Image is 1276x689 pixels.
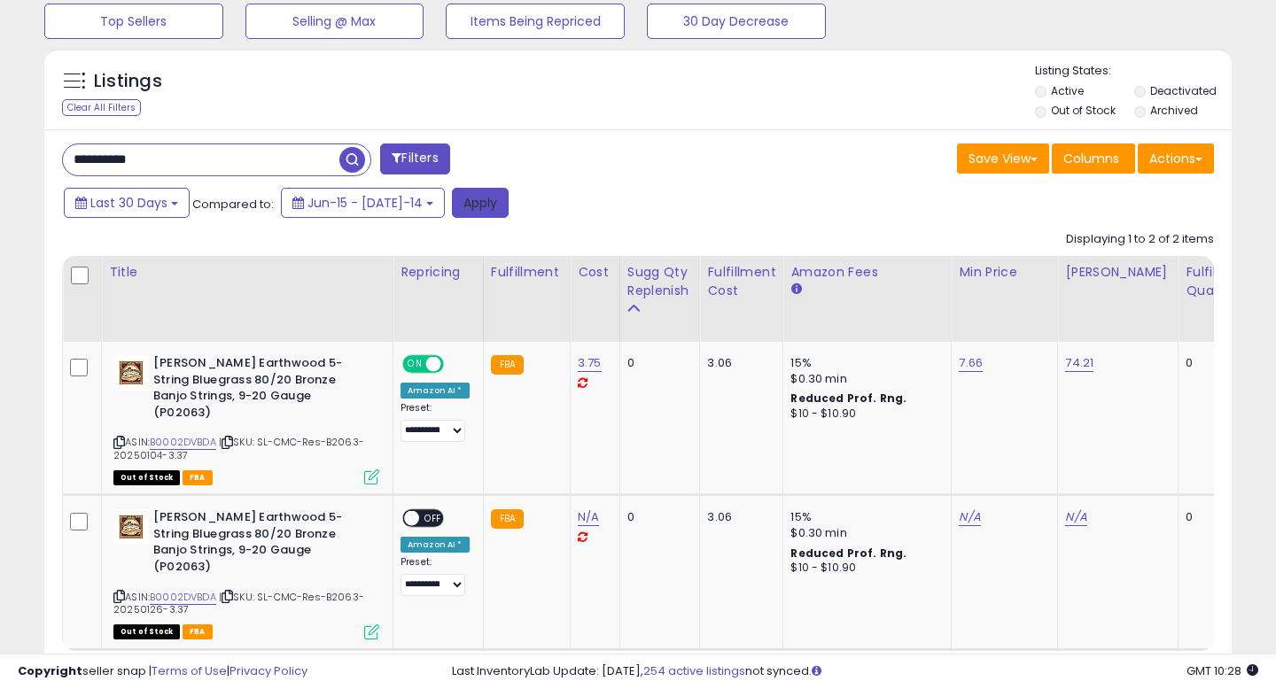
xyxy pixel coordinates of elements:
[1052,143,1135,174] button: Columns
[452,663,1258,680] div: Last InventoryLab Update: [DATE], not synced.
[113,509,379,637] div: ASIN:
[790,355,938,371] div: 15%
[1063,150,1119,167] span: Columns
[1186,263,1247,300] div: Fulfillable Quantity
[707,509,769,525] div: 3.06
[94,69,162,94] h5: Listings
[1186,355,1241,371] div: 0
[109,263,385,282] div: Title
[18,662,82,679] strong: Copyright
[404,357,426,372] span: ON
[959,508,980,526] a: N/A
[113,470,180,485] span: All listings that are currently out of stock and unavailable for purchase on Amazon
[1065,508,1086,526] a: N/A
[1150,83,1217,98] label: Deactivated
[44,4,223,39] button: Top Sellers
[1187,662,1258,679] span: 2025-08-14 10:28 GMT
[401,537,470,553] div: Amazon AI *
[1051,83,1084,98] label: Active
[150,590,216,605] a: B0002DVBDA
[401,263,476,282] div: Repricing
[647,4,826,39] button: 30 Day Decrease
[153,355,369,425] b: [PERSON_NAME] Earthwood 5-String Bluegrass 80/20 Bronze Banjo Strings, 9-20 Gauge (P02063)
[790,263,944,282] div: Amazon Fees
[183,470,213,485] span: FBA
[790,546,906,561] b: Reduced Prof. Rng.
[491,263,563,282] div: Fulfillment
[707,263,775,300] div: Fulfillment Cost
[307,194,423,212] span: Jun-15 - [DATE]-14
[401,402,470,442] div: Preset:
[643,662,745,679] a: 254 active listings
[1066,231,1214,248] div: Displaying 1 to 2 of 2 items
[1150,103,1198,118] label: Archived
[150,435,216,450] a: B0002DVBDA
[230,662,307,679] a: Privacy Policy
[192,196,274,213] span: Compared to:
[62,99,141,116] div: Clear All Filters
[380,143,449,174] button: Filters
[1035,63,1233,80] p: Listing States:
[153,509,369,579] b: [PERSON_NAME] Earthwood 5-String Bluegrass 80/20 Bronze Banjo Strings, 9-20 Gauge (P02063)
[1065,354,1093,372] a: 74.21
[401,383,470,399] div: Amazon AI *
[401,556,470,596] div: Preset:
[491,509,524,529] small: FBA
[113,355,379,483] div: ASIN:
[959,263,1050,282] div: Min Price
[183,624,213,639] span: FBA
[1065,263,1171,282] div: [PERSON_NAME]
[419,511,447,526] span: OFF
[790,282,801,298] small: Amazon Fees.
[113,435,364,461] span: | SKU: SL-CMC-Res-B2063-20250104-3.37
[452,188,509,218] button: Apply
[64,188,190,218] button: Last 30 Days
[790,391,906,406] b: Reduced Prof. Rng.
[1051,103,1116,118] label: Out of Stock
[491,355,524,375] small: FBA
[578,263,612,282] div: Cost
[152,662,227,679] a: Terms of Use
[790,561,938,576] div: $10 - $10.90
[113,590,364,616] span: | SKU: SL-CMC-Res-B2063-20250126-3.37
[619,256,700,342] th: Please note that this number is a calculation based on your required days of coverage and your ve...
[281,188,445,218] button: Jun-15 - [DATE]-14
[1138,143,1214,174] button: Actions
[790,525,938,541] div: $0.30 min
[578,354,602,372] a: 3.75
[959,354,983,372] a: 7.66
[627,263,693,300] div: Sugg Qty Replenish
[446,4,625,39] button: Items Being Repriced
[790,371,938,387] div: $0.30 min
[790,406,938,422] div: $10 - $10.90
[245,4,424,39] button: Selling @ Max
[90,194,167,212] span: Last 30 Days
[578,508,599,526] a: N/A
[957,143,1049,174] button: Save View
[113,509,149,545] img: 61LROw1uaXL._SL40_.jpg
[113,355,149,391] img: 61LROw1uaXL._SL40_.jpg
[441,357,470,372] span: OFF
[1186,509,1241,525] div: 0
[627,355,687,371] div: 0
[627,509,687,525] div: 0
[113,624,180,639] span: All listings that are currently out of stock and unavailable for purchase on Amazon
[707,355,769,371] div: 3.06
[18,663,307,680] div: seller snap | |
[790,509,938,525] div: 15%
